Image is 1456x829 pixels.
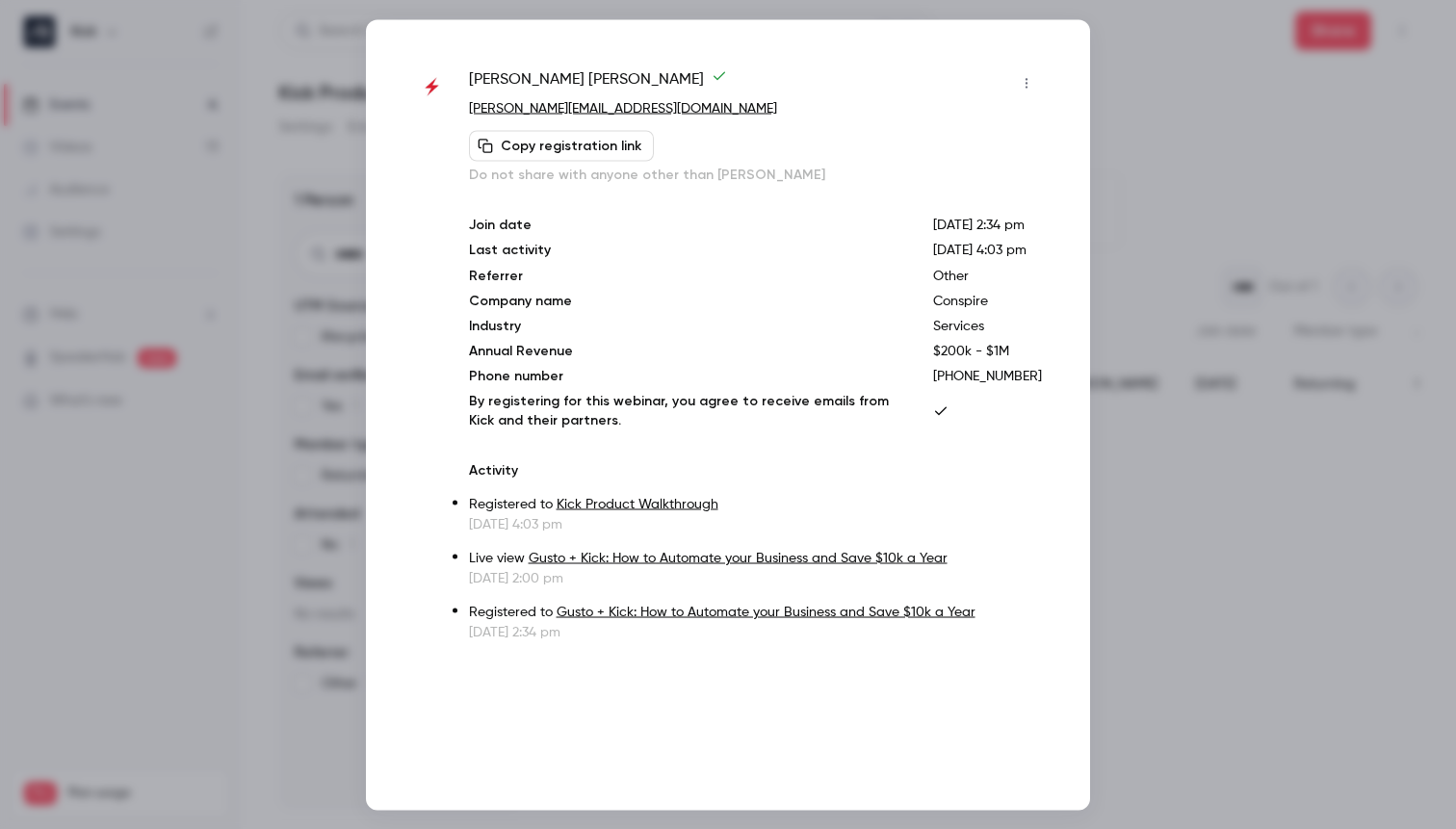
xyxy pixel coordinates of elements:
p: Phone number [469,366,902,385]
p: Live view [469,548,1042,568]
span: [PERSON_NAME] [PERSON_NAME] [469,67,727,98]
p: [DATE] 2:34 pm [933,215,1042,234]
span: [DATE] 4:03 pm [933,243,1027,256]
p: Services [933,316,1042,335]
p: Industry [469,316,902,335]
p: [DATE] 4:03 pm [469,514,1042,533]
a: Gusto + Kick: How to Automate your Business and Save $10k a Year [529,551,948,564]
p: [DATE] 2:34 pm [469,622,1042,641]
a: [PERSON_NAME][EMAIL_ADDRESS][DOMAIN_NAME] [469,101,777,115]
a: Gusto + Kick: How to Automate your Business and Save $10k a Year [557,605,975,618]
p: Company name [469,291,902,310]
p: By registering for this webinar, you agree to receive emails from Kick and their partners. [469,391,902,429]
button: Copy registration link [469,130,654,161]
p: Registered to [469,602,1042,622]
p: Activity [469,460,1042,479]
p: Other [933,266,1042,285]
p: Join date [469,215,902,234]
p: $200k - $1M [933,341,1042,360]
a: Kick Product Walkthrough [557,497,718,510]
p: Do not share with anyone other than [PERSON_NAME] [469,165,1042,184]
p: Registered to [469,494,1042,514]
img: conspirewith.us [414,69,450,105]
p: [DATE] 2:00 pm [469,568,1042,587]
p: Referrer [469,266,902,285]
p: Last activity [469,240,902,260]
p: Annual Revenue [469,341,902,360]
p: [PHONE_NUMBER] [933,366,1042,385]
p: Conspire [933,291,1042,310]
